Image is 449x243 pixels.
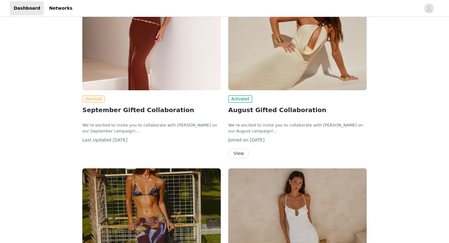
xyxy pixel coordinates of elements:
[228,137,249,142] span: Joined on
[426,3,432,13] div: avatar
[82,137,111,142] span: Last Updated
[228,105,367,115] h2: August Gifted Collaboration
[250,137,264,142] span: [DATE]
[228,151,249,156] a: View
[228,95,252,103] span: Activated
[45,1,76,15] a: Networks
[228,122,367,134] p: We’re excited to invite you to collaborate with [PERSON_NAME] on our August campaign!
[82,95,105,103] span: Declined
[82,122,221,134] p: We’re excited to invite you to collaborate with [PERSON_NAME] on our September campaign!
[82,105,221,115] h2: September Gifted Collaboration
[228,148,249,158] button: View
[113,137,127,142] span: [DATE]
[10,1,44,15] a: Dashboard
